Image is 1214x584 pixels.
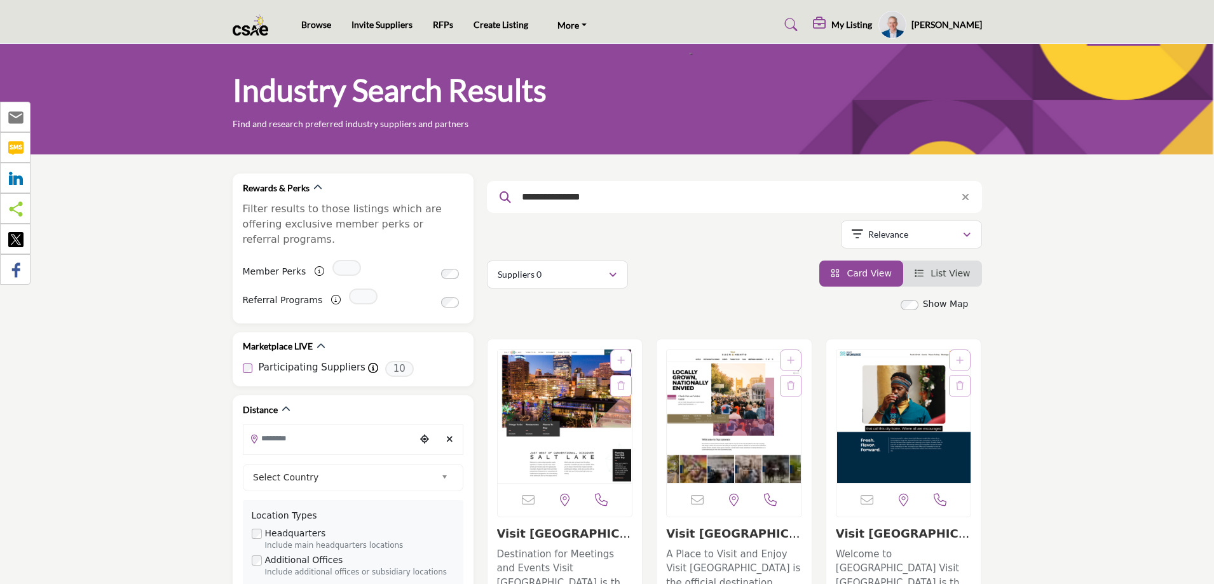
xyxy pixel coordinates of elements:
h5: [PERSON_NAME] [911,18,982,31]
h5: My Listing [831,19,872,31]
a: Add To List [787,355,795,365]
h3: Visit Sacramento [666,527,802,541]
li: Card View [819,261,903,287]
h3: Visit Salt Lake [497,527,633,541]
button: Relevance [841,221,982,248]
a: Search [772,15,806,35]
a: Open Listing in new tab [836,350,971,483]
input: Switch to Referral Programs [441,297,459,308]
label: Member Perks [243,261,306,283]
label: Referral Programs [243,289,323,311]
label: Headquarters [265,527,326,540]
a: Visit [GEOGRAPHIC_DATA] [666,527,800,554]
a: Create Listing [474,19,528,30]
img: Site Logo [233,15,275,36]
div: Include main headquarters locations [265,540,454,552]
a: RFPs [433,19,453,30]
span: Select Country [253,470,436,485]
a: Browse [301,19,331,30]
h2: Marketplace LIVE [243,340,313,353]
a: Visit [GEOGRAPHIC_DATA] [836,527,969,554]
input: Search Location [243,426,415,451]
h1: Industry Search Results [233,71,547,110]
span: 10 [385,361,414,377]
li: List View [903,261,982,287]
a: Add To List [617,355,625,365]
img: Visit Sacramento [667,350,801,483]
button: Show hide supplier dropdown [878,11,906,39]
span: List View [931,268,970,278]
p: Find and research preferred industry suppliers and partners [233,118,468,130]
h2: Distance [243,404,278,416]
p: Relevance [868,228,908,241]
div: Clear search location [440,426,460,453]
input: Switch to Member Perks [441,269,459,279]
button: Suppliers 0 [487,261,628,289]
img: Visit Salt Lake [498,350,632,483]
h2: Rewards & Perks [243,182,310,194]
div: My Listing [813,17,872,32]
a: Open Listing in new tab [667,350,801,483]
h3: Visit Milwaukee [836,527,972,541]
p: Filter results to those listings which are offering exclusive member perks or referral programs. [243,201,463,247]
label: Show Map [923,297,969,311]
a: More [549,16,596,34]
input: Participating Suppliers checkbox [243,363,252,373]
a: Open Listing in new tab [498,350,632,483]
a: View Card [831,268,892,278]
div: Include additional offices or subsidiary locations [265,567,454,578]
a: Invite Suppliers [351,19,413,30]
a: Add To List [956,355,964,365]
div: Location Types [252,509,454,522]
a: View List [915,268,971,278]
a: Visit [GEOGRAPHIC_DATA] [497,527,631,554]
label: Participating Suppliers [259,360,365,375]
p: Suppliers 0 [498,268,542,281]
img: Visit Milwaukee [836,350,971,483]
span: Card View [847,268,891,278]
label: Additional Offices [265,553,343,567]
div: Choose your current location [415,426,434,453]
